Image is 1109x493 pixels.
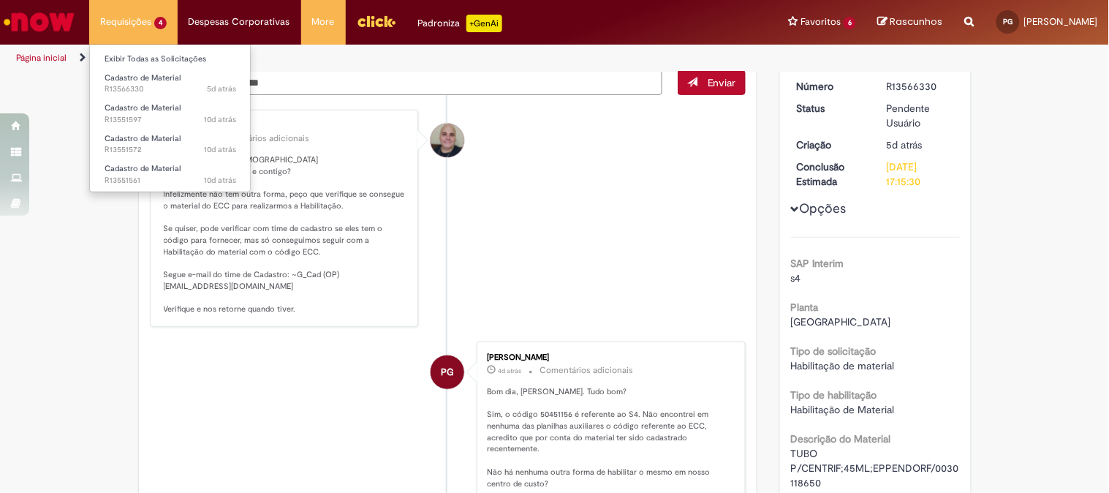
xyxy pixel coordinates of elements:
[431,355,464,389] div: Pedro Oliveira De Goes
[878,15,943,29] a: Rascunhos
[105,83,236,95] span: R13566330
[1024,15,1098,28] span: [PERSON_NAME]
[441,355,454,390] span: PG
[791,447,959,489] span: TUBO P/CENTRIF;45ML;EPPENDORF/0030118650
[105,72,181,83] span: Cadastro de Material
[786,138,876,152] dt: Criação
[90,100,251,127] a: Aberto R13551597 : Cadastro de Material
[800,15,841,29] span: Favoritos
[791,315,891,328] span: [GEOGRAPHIC_DATA]
[105,114,236,126] span: R13551597
[100,15,151,29] span: Requisições
[844,17,856,29] span: 6
[16,52,67,64] a: Página inicial
[150,70,663,95] textarea: Digite sua mensagem aqui...
[204,144,236,155] time: 19/09/2025 16:17:28
[189,15,290,29] span: Despesas Corporativas
[105,133,181,144] span: Cadastro de Material
[357,10,396,32] img: click_logo_yellow_360x200.png
[786,101,876,116] dt: Status
[466,15,502,32] p: +GenAi
[498,366,521,375] time: 26/09/2025 10:50:08
[204,114,236,125] time: 19/09/2025 16:20:50
[487,386,730,489] p: Bom dia, [PERSON_NAME]. Tudo bom? Sim, o código 50451156 é referente ao S4. Não encontrei em nenh...
[312,15,335,29] span: More
[890,15,943,29] span: Rascunhos
[887,138,955,152] div: 25/09/2025 12:03:42
[791,359,895,372] span: Habilitação de material
[1,7,77,37] img: ServiceNow
[791,257,844,270] b: SAP Interim
[678,70,746,95] button: Enviar
[89,44,251,192] ul: Requisições
[791,403,895,416] span: Habilitação de Material
[164,121,407,130] div: [PERSON_NAME]
[786,79,876,94] dt: Número
[90,161,251,188] a: Aberto R13551561 : Cadastro de Material
[498,366,521,375] span: 4d atrás
[90,51,251,67] a: Exibir Todas as Solicitações
[887,101,955,130] div: Pendente Usuário
[487,353,730,362] div: [PERSON_NAME]
[708,76,736,89] span: Enviar
[791,388,877,402] b: Tipo de habilitação
[105,144,236,156] span: R13551572
[11,45,728,72] ul: Trilhas de página
[204,144,236,155] span: 10d atrás
[791,271,801,285] span: s4
[418,15,502,32] div: Padroniza
[105,102,181,113] span: Cadastro de Material
[887,159,955,189] div: [DATE] 17:15:30
[887,138,923,151] time: 25/09/2025 12:03:42
[791,432,891,445] b: Descrição do Material
[105,175,236,187] span: R13551561
[887,79,955,94] div: R13566330
[887,138,923,151] span: 5d atrás
[207,83,236,94] time: 25/09/2025 12:03:47
[207,83,236,94] span: 5d atrás
[90,131,251,158] a: Aberto R13551572 : Cadastro de Material
[204,175,236,186] span: 10d atrás
[204,175,236,186] time: 19/09/2025 16:15:22
[164,154,407,315] p: Tudo bem graças a [DEMOGRAPHIC_DATA] [DEMOGRAPHIC_DATA], e contigo? Infelizmente não tem outra fo...
[791,301,819,314] b: Planta
[791,345,877,358] b: Tipo de solicitação
[216,132,310,145] small: Comentários adicionais
[786,159,876,189] dt: Conclusão Estimada
[204,114,236,125] span: 10d atrás
[105,163,181,174] span: Cadastro de Material
[540,364,633,377] small: Comentários adicionais
[431,124,464,157] div: Leonardo Manoel De Souza
[1004,17,1013,26] span: PG
[154,17,167,29] span: 4
[90,70,251,97] a: Aberto R13566330 : Cadastro de Material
